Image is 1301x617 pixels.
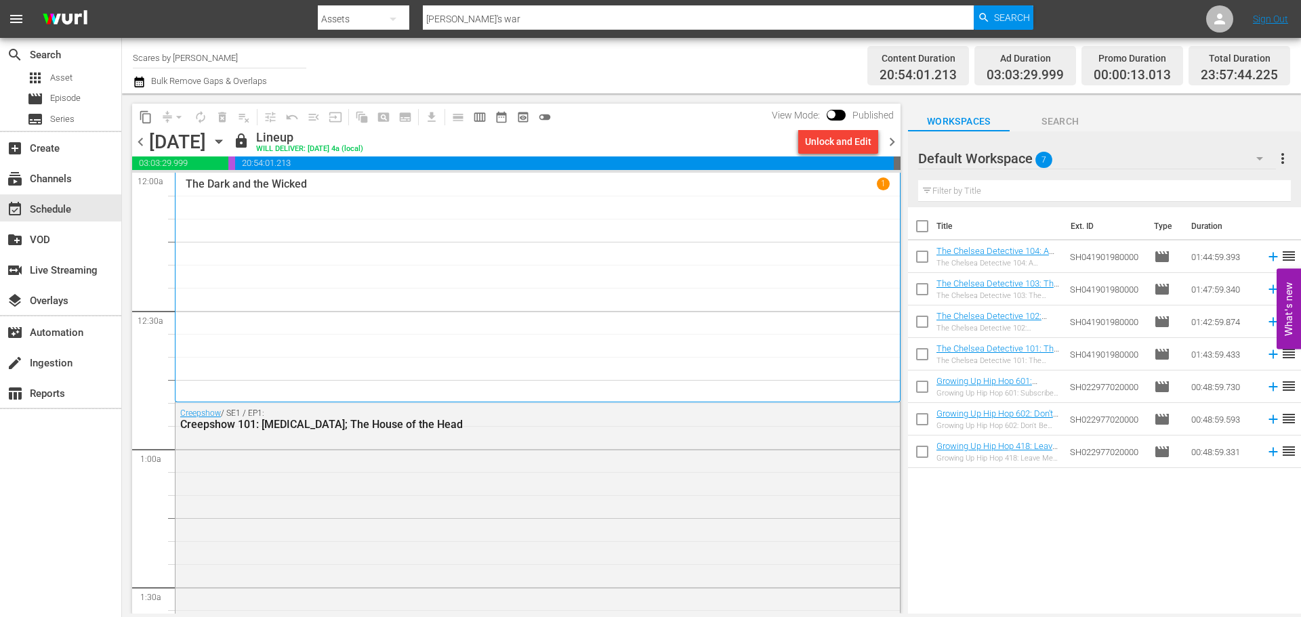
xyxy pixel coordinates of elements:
span: 03:03:29.999 [132,156,228,170]
span: Episode [1154,411,1170,427]
span: chevron_right [884,133,901,150]
div: WILL DELIVER: [DATE] 4a (local) [256,145,363,154]
td: 01:44:59.393 [1186,240,1260,273]
p: 1 [881,179,886,188]
div: / SE1 / EP1: [180,408,821,431]
span: reorder [1281,443,1297,459]
button: Open Feedback Widget [1277,268,1301,349]
div: Growing Up Hip Hop 602: Don't Be Salty [936,421,1059,430]
span: Update Metadata from Key Asset [325,106,346,128]
button: Search [974,5,1033,30]
a: The Chelsea Detective 103: The Gentle Giant (The Chelsea Detective 103: The Gentle Giant (amc_net... [936,278,1059,329]
a: Growing Up Hip Hop 418: Leave Me Alone (Growing Up Hip Hop 418: Leave Me Alone (VARIANT)) [936,441,1058,482]
span: reorder [1281,248,1297,264]
div: Default Workspace [918,140,1276,177]
th: Ext. ID [1062,207,1145,245]
span: Episode [1154,379,1170,395]
a: The Chelsea Detective 102: [PERSON_NAME] (The Chelsea Detective 102: [PERSON_NAME] (amc_networks_... [936,311,1058,362]
svg: Add to Schedule [1266,379,1281,394]
span: Search [7,47,23,63]
span: 00:00:13.013 [228,156,235,170]
th: Type [1146,207,1183,245]
span: Episode [27,91,43,107]
span: menu [8,11,24,27]
td: SH041901980000 [1065,305,1149,338]
td: SH022977020000 [1065,370,1149,403]
a: Sign Out [1253,14,1288,24]
span: Search [1010,113,1111,130]
span: Remove Gaps & Overlaps [157,106,190,128]
svg: Add to Schedule [1266,444,1281,459]
td: 01:47:59.340 [1186,273,1260,305]
th: Title [936,207,1063,245]
div: [DATE] [149,131,206,153]
div: The Chelsea Detective 104: A Chelsea Education [936,259,1059,268]
span: Asset [50,71,73,85]
a: The Chelsea Detective 104: A Chelsea Education (The Chelsea Detective 104: A Chelsea Education (a... [936,246,1058,307]
span: Loop Content [190,106,211,128]
div: Content Duration [880,49,957,68]
span: calendar_view_week_outlined [473,110,487,124]
span: Workspaces [908,113,1010,130]
span: Schedule [7,201,23,217]
span: Ingestion [7,355,23,371]
span: Series [50,112,75,126]
span: 03:03:29.999 [987,68,1064,83]
span: Toggle to switch from Published to Draft view. [827,110,836,119]
td: 01:42:59.874 [1186,305,1260,338]
span: content_copy [139,110,152,124]
div: Growing Up Hip Hop 418: Leave Me Alone [936,454,1059,463]
span: Episode [50,91,81,105]
span: reorder [1281,410,1297,427]
div: Lineup [256,130,363,145]
span: more_vert [1275,150,1291,167]
td: 01:43:59.433 [1186,338,1260,370]
div: Total Duration [1201,49,1278,68]
td: SH022977020000 [1065,403,1149,435]
svg: Add to Schedule [1266,347,1281,362]
span: View Mode: [765,110,827,121]
td: SH041901980000 [1065,240,1149,273]
a: Growing Up Hip Hop 601: Subscribe or Step Aside (Growing Up Hip Hop 601: Subscribe or Step Aside ... [936,376,1037,427]
span: 24 hours Lineup View is OFF [534,106,556,128]
span: toggle_off [538,110,552,124]
span: Clear Lineup [233,106,255,128]
span: Overlays [7,293,23,309]
svg: Add to Schedule [1266,412,1281,427]
td: SH041901980000 [1065,273,1149,305]
a: Growing Up Hip Hop 602: Don't Be Salty (Growing Up Hip Hop 602: Don't Be Salty (VARIANT)) [936,408,1058,439]
span: Series [27,111,43,127]
span: Customize Events [255,104,281,130]
div: Ad Duration [987,49,1064,68]
span: Episode [1154,444,1170,460]
button: Unlock and Edit [798,129,878,154]
span: Create [7,140,23,156]
span: Revert to Primary Episode [281,106,303,128]
span: Reports [7,385,23,402]
span: Fill episodes with ad slates [303,106,325,128]
span: Bulk Remove Gaps & Overlaps [149,76,267,86]
span: preview_outlined [516,110,530,124]
a: Creepshow [180,408,221,418]
button: more_vert [1275,142,1291,175]
span: Channels [7,171,23,187]
td: SH041901980000 [1065,338,1149,370]
div: Creepshow 101: [MEDICAL_DATA]; The House of the Head [180,418,821,431]
div: Unlock and Edit [805,129,871,154]
span: Month Calendar View [491,106,512,128]
span: Episode [1154,249,1170,265]
span: VOD [7,232,23,248]
td: 00:48:59.593 [1186,403,1260,435]
span: reorder [1281,378,1297,394]
img: ans4CAIJ8jUAAAAAAAAAAAAAAAAAAAAAAAAgQb4GAAAAAAAAAAAAAAAAAAAAAAAAJMjXAAAAAAAAAAAAAAAAAAAAAAAAgAT5G... [33,3,98,35]
th: Duration [1183,207,1264,245]
div: The Chelsea Detective 101: The Wages of Sin [936,356,1059,365]
span: Episode [1154,314,1170,330]
span: 23:57:44.225 [1201,68,1278,83]
span: Copy Lineup [135,106,157,128]
div: The Chelsea Detective 103: The Gentle Giant [936,291,1059,300]
span: 7 [1035,146,1052,174]
span: Live Streaming [7,262,23,278]
span: 20:54:01.213 [235,156,894,170]
span: 00:02:15.775 [894,156,901,170]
